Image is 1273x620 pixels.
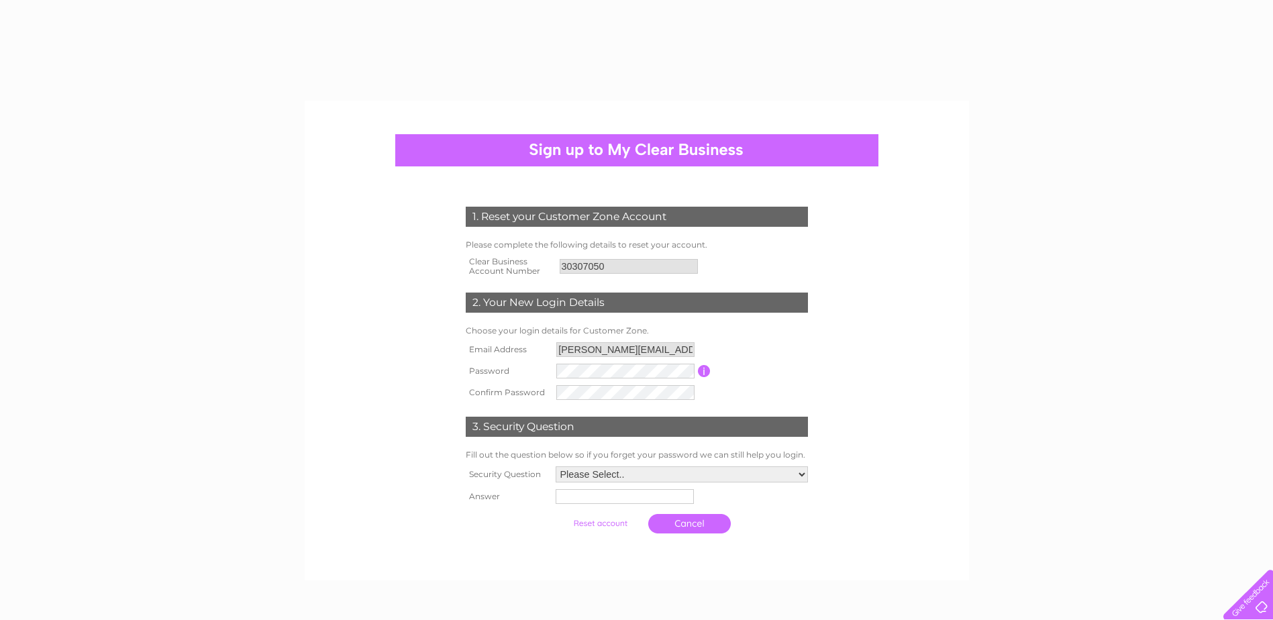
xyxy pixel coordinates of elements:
[462,382,554,403] th: Confirm Password
[462,237,811,253] td: Please complete the following details to reset your account.
[462,486,552,507] th: Answer
[462,253,556,280] th: Clear Business Account Number
[462,463,552,486] th: Security Question
[466,417,808,437] div: 3. Security Question
[462,447,811,463] td: Fill out the question below so if you forget your password we can still help you login.
[559,514,642,533] input: Submit
[462,339,554,360] th: Email Address
[466,293,808,313] div: 2. Your New Login Details
[648,514,731,533] a: Cancel
[698,365,711,377] input: Information
[466,207,808,227] div: 1. Reset your Customer Zone Account
[462,323,811,339] td: Choose your login details for Customer Zone.
[462,360,554,382] th: Password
